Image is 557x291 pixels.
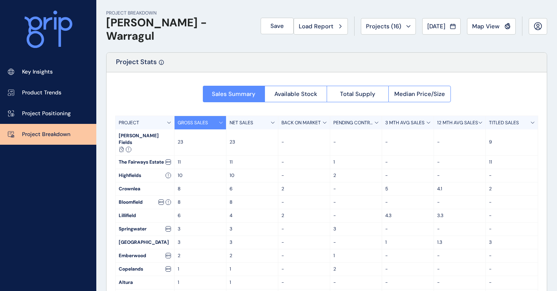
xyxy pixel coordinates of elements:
[178,239,223,246] p: 3
[230,172,275,179] p: 10
[230,139,275,145] p: 23
[178,226,223,232] p: 3
[281,239,327,246] p: -
[361,18,416,35] button: Projects (16)
[230,199,275,206] p: 8
[489,266,535,273] p: -
[281,120,321,126] p: BACK ON MARKET
[385,239,430,246] p: 1
[472,22,500,30] span: Map View
[178,266,223,273] p: 1
[489,139,535,145] p: 9
[437,252,482,259] p: -
[333,226,379,232] p: 3
[178,252,223,259] p: 2
[394,90,445,98] span: Median Price/Size
[489,239,535,246] p: 3
[385,159,430,166] p: -
[22,68,53,76] p: Key Insights
[333,212,379,219] p: -
[178,120,208,126] p: GROSS SALES
[281,172,327,179] p: -
[178,212,223,219] p: 6
[106,10,251,17] p: PROJECT BREAKDOWN
[333,239,379,246] p: -
[116,276,174,289] div: Altura
[281,252,327,259] p: -
[299,22,333,30] span: Load Report
[489,186,535,192] p: 2
[385,226,430,232] p: -
[388,86,451,102] button: Median Price/Size
[116,169,174,182] div: Highfields
[230,120,253,126] p: NET SALES
[333,252,379,259] p: 1
[385,139,430,145] p: -
[333,120,375,126] p: PENDING CONTRACTS
[116,57,157,72] p: Project Stats
[437,239,482,246] p: 1.3
[437,199,482,206] p: -
[385,172,430,179] p: -
[265,86,327,102] button: Available Stock
[333,266,379,273] p: 2
[22,110,71,118] p: Project Positioning
[437,139,482,145] p: -
[230,239,275,246] p: 3
[203,86,265,102] button: Sales Summary
[274,90,317,98] span: Available Stock
[333,186,379,192] p: -
[437,120,478,126] p: 12 MTH AVG SALES
[489,172,535,179] p: -
[281,186,327,192] p: 2
[437,186,482,192] p: 4.1
[230,252,275,259] p: 2
[178,139,223,145] p: 23
[385,266,430,273] p: -
[116,182,174,195] div: Crownlea
[427,22,445,30] span: [DATE]
[116,223,174,236] div: Springwater
[22,89,61,97] p: Product Trends
[281,266,327,273] p: -
[333,199,379,206] p: -
[230,226,275,232] p: 3
[116,156,174,169] div: The Fairways Estate
[327,86,389,102] button: Total Supply
[178,172,223,179] p: 10
[437,279,482,286] p: -
[467,18,516,35] button: Map View
[489,199,535,206] p: -
[281,279,327,286] p: -
[270,22,284,30] span: Save
[178,159,223,166] p: 11
[333,279,379,286] p: -
[116,129,174,155] div: [PERSON_NAME] Fields
[437,212,482,219] p: 3.3
[489,159,535,166] p: 11
[230,266,275,273] p: 1
[281,226,327,232] p: -
[281,199,327,206] p: -
[281,212,327,219] p: 2
[116,209,174,222] div: Lillifield
[230,186,275,192] p: 6
[333,159,379,166] p: 1
[385,252,430,259] p: -
[281,159,327,166] p: -
[385,186,430,192] p: 5
[340,90,375,98] span: Total Supply
[385,212,430,219] p: 4.3
[489,279,535,286] p: -
[294,18,348,35] button: Load Report
[437,172,482,179] p: -
[178,199,223,206] p: 8
[119,120,139,126] p: PROJECT
[333,139,379,145] p: -
[116,263,174,276] div: Copelands
[106,16,251,42] h1: [PERSON_NAME] - Warragul
[116,196,174,209] div: Bloomfield
[261,18,294,34] button: Save
[22,131,70,138] p: Project Breakdown
[489,120,519,126] p: TITLED SALES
